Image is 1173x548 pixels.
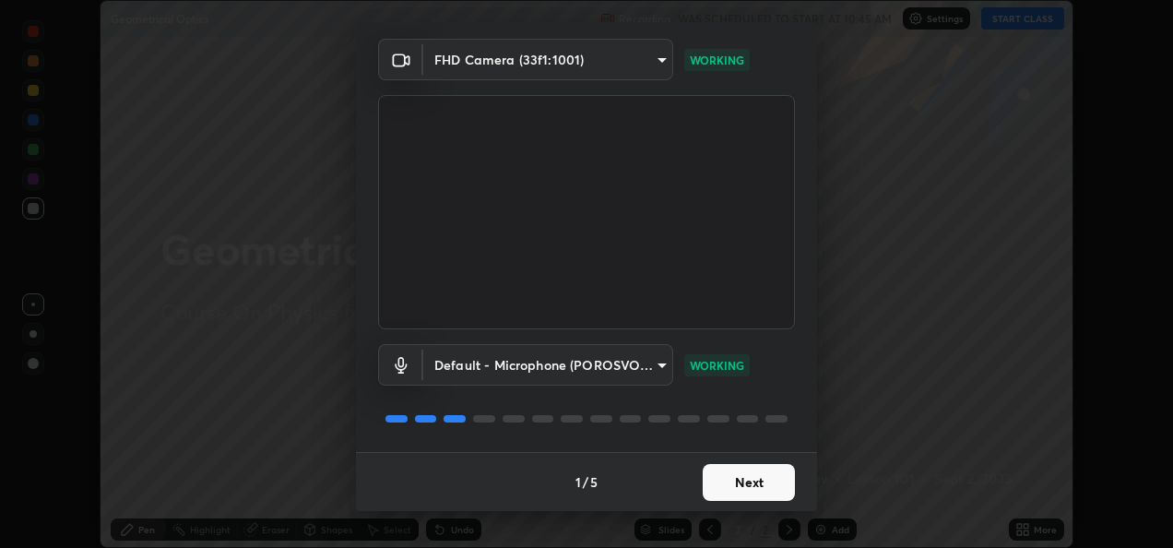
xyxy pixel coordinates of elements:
h4: 1 [575,472,581,492]
div: FHD Camera (33f1:1001) [423,39,673,80]
p: WORKING [690,357,744,374]
div: FHD Camera (33f1:1001) [423,344,673,386]
p: WORKING [690,52,744,68]
button: Next [703,464,795,501]
h4: 5 [590,472,598,492]
h4: / [583,472,588,492]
